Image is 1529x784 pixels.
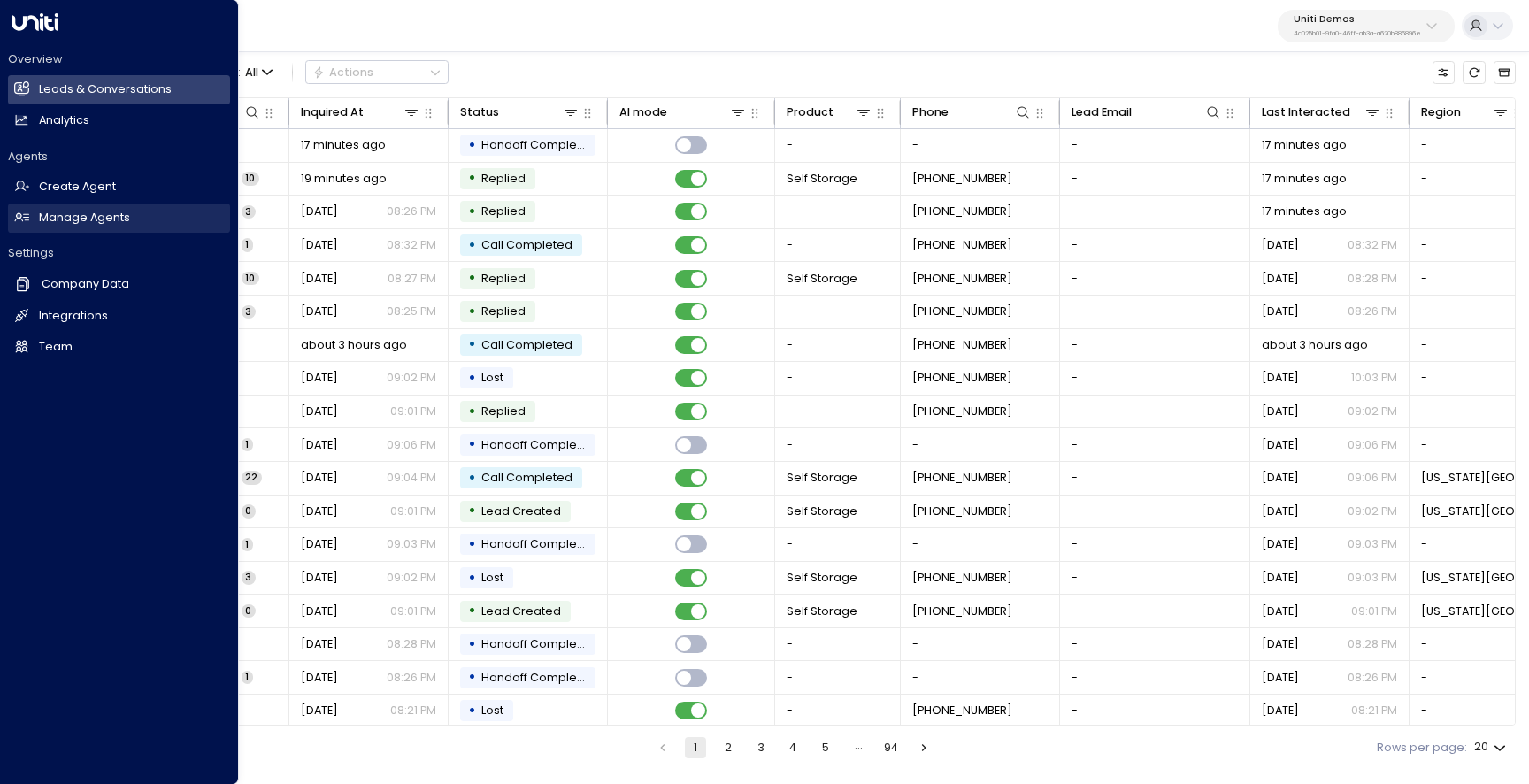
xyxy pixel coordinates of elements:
td: - [901,129,1060,162]
span: Yesterday [301,271,338,287]
td: - [775,396,901,428]
div: Inquired At [301,103,421,122]
a: Manage Agents [8,204,230,233]
div: • [468,198,476,226]
span: Yesterday [301,570,338,586]
span: 3 [242,571,256,584]
span: 1 [242,671,253,684]
p: 08:28 PM [387,636,436,652]
span: Yesterday [301,437,338,453]
span: Replied [481,404,526,419]
h2: Analytics [39,112,89,129]
span: Yesterday [301,603,338,619]
td: - [901,661,1060,694]
span: 3 [242,305,256,319]
span: Self Storage [787,271,857,287]
span: 10 [242,272,259,285]
span: +16473905242 [912,370,1012,386]
div: • [468,298,476,326]
div: • [468,597,476,625]
span: Yesterday [1262,536,1299,552]
td: - [1060,362,1250,395]
button: Actions [305,60,449,84]
td: - [1060,695,1250,727]
div: Region [1421,103,1461,122]
span: Handoff Completed [481,670,596,685]
td: - [775,329,901,362]
span: 1 [242,438,253,451]
div: Button group with a nested menu [305,60,449,84]
span: 3 [242,205,256,219]
div: • [468,132,476,159]
span: Call Completed [481,337,572,352]
span: Aug 31, 2025 [301,703,338,719]
span: New York City [1421,503,1526,519]
span: Yesterday [1262,271,1299,287]
div: • [468,565,476,592]
span: Replied [481,271,526,286]
td: - [1060,628,1250,661]
p: 08:26 PM [1348,304,1397,319]
td: - [1060,428,1250,461]
td: - [775,196,901,228]
div: 20 [1474,735,1510,759]
span: Refresh [1463,61,1485,83]
span: Yesterday [301,470,338,486]
div: Product [787,103,834,122]
span: Self Storage [787,603,857,619]
button: Go to page 4 [782,737,803,758]
span: Sep 15, 2025 [301,404,338,419]
span: +442046311941 [912,337,1012,353]
td: - [1060,296,1250,328]
td: - [1060,262,1250,295]
p: 09:02 PM [387,370,436,386]
span: +12705997607 [912,603,1012,619]
button: Go to page 5 [815,737,836,758]
span: Replied [481,171,526,186]
h2: Overview [8,51,230,67]
span: 19 minutes ago [301,171,387,187]
td: - [1060,163,1250,196]
button: Uniti Demos4c025b01-9fa0-46ff-ab3a-a620b886896e [1278,10,1455,42]
div: Product [787,103,873,122]
td: - [1060,396,1250,428]
span: about 3 hours ago [301,337,407,353]
div: • [468,697,476,725]
td: - [901,628,1060,661]
td: - [1060,528,1250,561]
div: • [468,497,476,525]
div: AI mode [619,103,667,122]
span: 17 minutes ago [1262,137,1347,153]
h2: Create Agent [39,179,116,196]
div: • [468,398,476,426]
span: about 3 hours ago [1262,337,1368,353]
span: Call Completed [481,237,572,252]
p: 09:04 PM [387,470,436,486]
button: Customize [1433,61,1455,83]
span: +16786206303 [912,470,1012,486]
a: Analytics [8,106,230,135]
span: Handoff Completed [481,636,596,651]
span: All [245,66,258,79]
p: 09:01 PM [1351,603,1397,619]
span: Yesterday [1262,304,1299,319]
span: Yesterday [1262,636,1299,652]
p: 08:21 PM [390,703,436,719]
span: Sep 15, 2025 [1262,404,1299,419]
p: 09:03 PM [1348,536,1397,552]
p: 09:02 PM [1348,404,1397,419]
p: 09:02 PM [1348,503,1397,519]
p: 09:02 PM [387,570,436,586]
label: Rows per page: [1377,740,1467,757]
p: 08:26 PM [387,670,436,686]
p: 08:32 PM [1348,237,1397,253]
span: Self Storage [787,503,857,519]
span: Yesterday [1262,503,1299,519]
span: Yesterday [301,670,338,686]
p: 08:32 PM [387,237,436,253]
td: - [1060,129,1250,162]
span: New York City [1421,470,1526,486]
td: - [775,661,901,694]
span: Yesterday [301,536,338,552]
span: 17 minutes ago [301,137,386,153]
